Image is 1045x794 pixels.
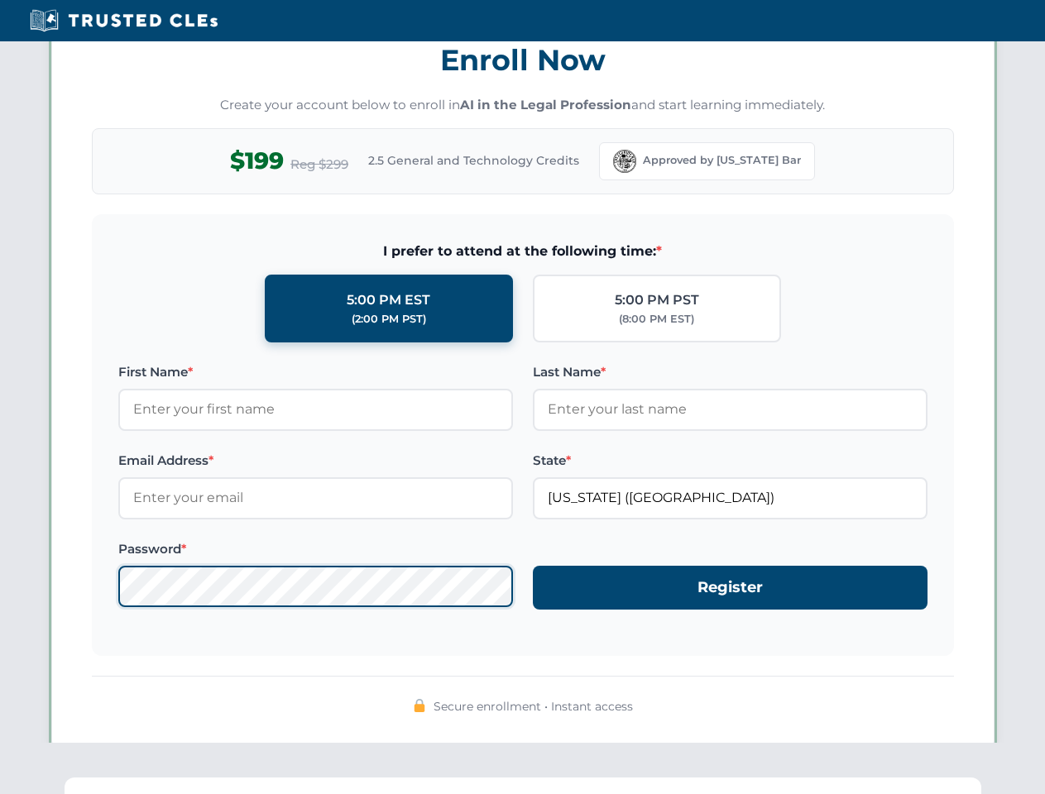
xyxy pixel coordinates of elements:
[25,8,223,33] img: Trusted CLEs
[118,389,513,430] input: Enter your first name
[533,451,928,471] label: State
[347,289,430,311] div: 5:00 PM EST
[619,311,694,328] div: (8:00 PM EST)
[413,699,426,712] img: 🔒
[230,142,284,179] span: $199
[118,362,513,382] label: First Name
[118,539,513,559] label: Password
[352,311,426,328] div: (2:00 PM PST)
[92,34,954,86] h3: Enroll Now
[533,389,928,430] input: Enter your last name
[613,150,636,173] img: Florida Bar
[118,477,513,519] input: Enter your email
[615,289,699,311] div: 5:00 PM PST
[118,241,928,262] span: I prefer to attend at the following time:
[533,477,928,519] input: Florida (FL)
[92,96,954,115] p: Create your account below to enroll in and start learning immediately.
[368,151,579,170] span: 2.5 General and Technology Credits
[290,155,348,175] span: Reg $299
[533,566,928,610] button: Register
[460,97,631,112] strong: AI in the Legal Profession
[118,451,513,471] label: Email Address
[434,697,633,715] span: Secure enrollment • Instant access
[643,152,801,169] span: Approved by [US_STATE] Bar
[533,362,928,382] label: Last Name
